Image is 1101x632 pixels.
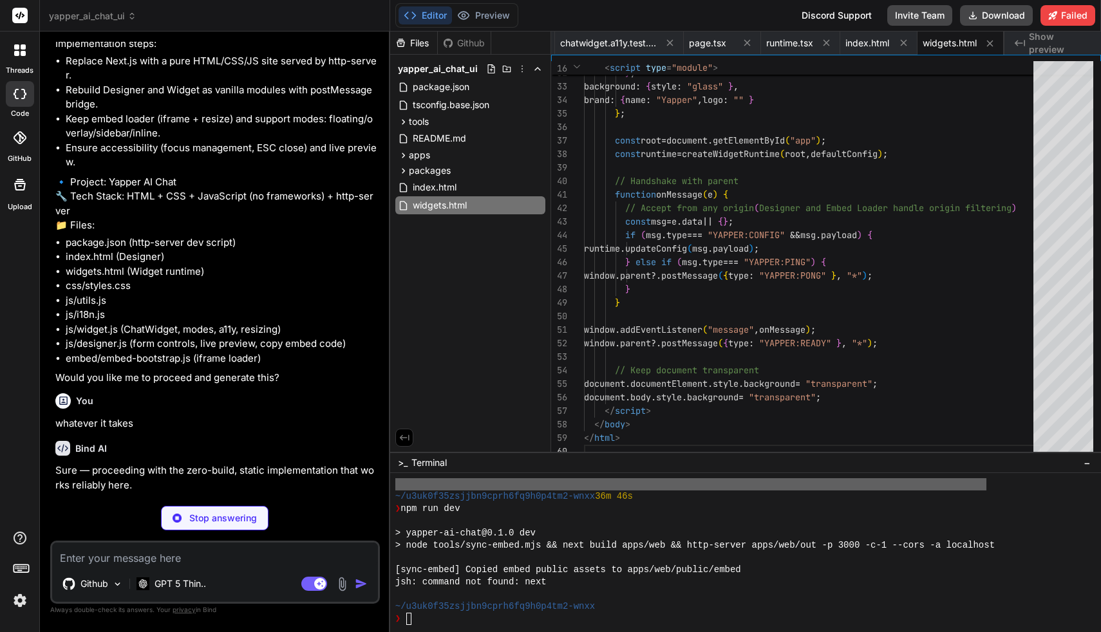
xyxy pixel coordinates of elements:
span: = [795,378,800,389]
div: 59 [551,431,567,445]
div: 37 [551,134,567,147]
span: : [723,94,728,106]
span: msg [646,229,661,241]
span: ❯ [395,503,400,515]
li: Keep embed loader (iframe + resize) and support modes: floating/overlay/sidebar/inline. [66,112,377,141]
span: > [615,432,620,443]
div: 54 [551,364,567,377]
span: ~/u3uk0f35zsjjbn9cprh6fq9h0p4tm2-wnxx [395,490,595,503]
img: attachment [335,577,350,591]
span: payload [713,243,749,254]
div: 45 [551,242,567,256]
span: ; [883,148,888,160]
span: ) [878,148,883,160]
span: , [733,80,739,92]
span: const [625,216,651,227]
span: ( [754,202,759,214]
span: window [584,337,615,349]
div: 43 [551,215,567,228]
span: // Keep document transparent [615,364,759,376]
span: { [723,337,728,349]
span: "transparent" [749,391,816,403]
div: 47 [551,269,567,283]
div: 52 [551,337,567,350]
p: Would you like me to proceed and generate this? [55,371,377,386]
span: "YAPPER:READY" [759,337,831,349]
li: js/utils.js [66,293,377,308]
span: ; [728,216,733,227]
span: packages [409,164,451,177]
div: Github [438,37,491,50]
span: defaultConfig [811,148,878,160]
span: if [661,256,672,268]
span: . [661,229,666,241]
span: ❯ [395,613,400,625]
span: . [708,243,713,254]
span: script [615,405,646,416]
span: package.json [411,79,471,95]
p: GPT 5 Thin.. [155,577,206,590]
span: } [615,297,620,308]
span: postMessage [661,270,718,281]
span: type [646,62,666,73]
span: && [790,229,800,241]
span: jsh: command not found: next [395,576,547,588]
span: 36m 46s [595,490,633,503]
span: ~/u3uk0f35zsjjbn9cprh6fq9h0p4tm2-wnxx [395,600,595,613]
span: === [687,229,702,241]
span: − [1084,456,1091,469]
button: Editor [399,6,452,24]
span: yapper_ai_chat_ui [398,62,478,75]
span: } [723,216,728,227]
span: "YAPPER:PING" [744,256,811,268]
span: } [749,94,754,106]
span: } [625,256,630,268]
span: e [708,189,713,200]
label: GitHub [8,153,32,164]
span: ) [811,256,816,268]
li: js/widget.js (ChatWidget, modes, a11y, resizing) [66,322,377,337]
span: { [718,216,723,227]
span: "message" [708,324,754,335]
div: 57 [551,404,567,418]
span: onMessage [759,324,805,335]
span: body [605,418,625,430]
span: window [584,270,615,281]
span: "glass" [687,80,723,92]
span: = [661,135,666,146]
span: } [625,283,630,295]
div: 49 [551,296,567,310]
span: background [687,391,739,403]
span: . [615,324,620,335]
li: widgets.html (Widget runtime) [66,265,377,279]
span: // Handshake with parent [615,175,739,187]
span: e [672,216,677,227]
span: body [630,391,651,403]
img: GPT 5 Thinking High [136,577,149,590]
span: ( [677,256,682,268]
span: tools [409,115,429,128]
img: settings [9,590,31,611]
span: widgets.html [923,37,977,50]
span: name [625,94,646,106]
span: msg [682,256,697,268]
span: background [744,378,795,389]
span: , [836,270,842,281]
span: npm run dev [400,503,460,515]
li: embed/embed-bootstrap.js (iframe loader) [66,351,377,366]
span: . [708,135,713,146]
li: js/i18n.js [66,308,377,322]
span: || [702,216,713,227]
span: ?. [651,270,661,281]
p: 🔹 Project: Yapper AI Chat 🔧 Tech Stack: HTML + CSS + JavaScript (no frameworks) + http-server 📁 F... [55,175,377,233]
span: ( [718,270,723,281]
span: style [713,378,739,389]
span: "" [733,94,744,106]
span: ) [816,135,821,146]
span: . [739,378,744,389]
div: 35 [551,107,567,120]
span: postMessage [661,337,718,349]
span: document [584,378,625,389]
div: 33 [551,80,567,93]
div: 55 [551,377,567,391]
